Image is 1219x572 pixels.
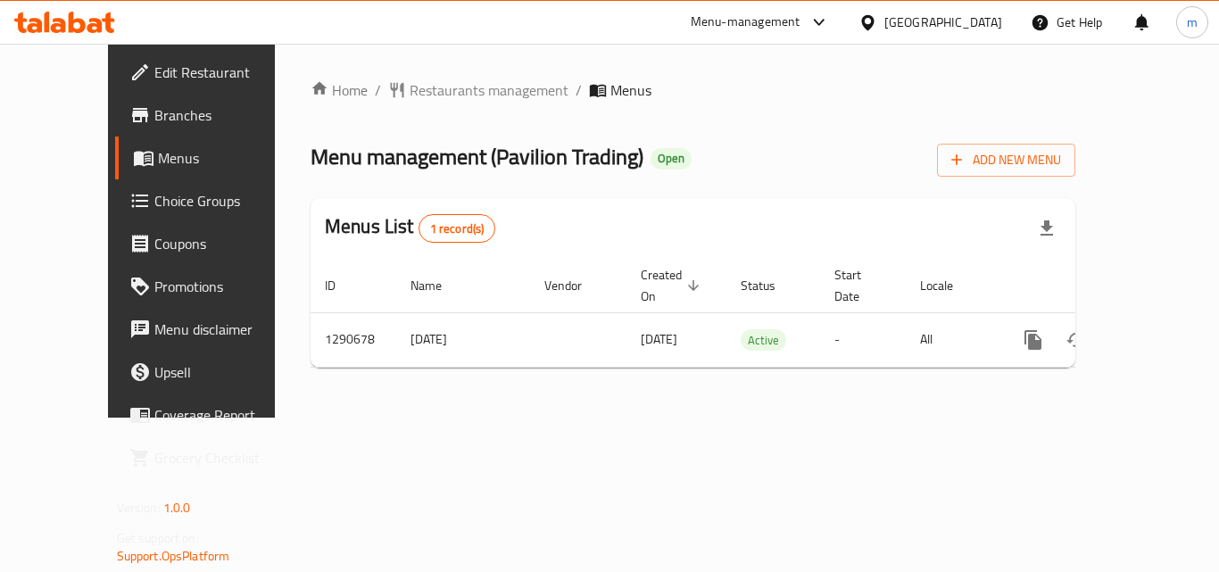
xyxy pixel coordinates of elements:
a: Edit Restaurant [115,51,311,94]
span: Restaurants management [410,79,568,101]
div: Total records count [419,214,496,243]
span: Upsell [154,361,297,383]
span: Active [741,330,786,351]
span: Menus [158,147,297,169]
td: - [820,312,906,367]
div: Active [741,329,786,351]
span: Grocery Checklist [154,447,297,468]
th: Actions [998,259,1198,313]
a: Coupons [115,222,311,265]
span: Start Date [834,264,884,307]
span: Menu disclaimer [154,319,297,340]
a: Restaurants management [388,79,568,101]
div: Menu-management [691,12,800,33]
span: Edit Restaurant [154,62,297,83]
span: Coupons [154,233,297,254]
table: enhanced table [311,259,1198,368]
span: Created On [641,264,705,307]
span: m [1187,12,1198,32]
a: Home [311,79,368,101]
div: Export file [1025,207,1068,250]
span: Locale [920,275,976,296]
span: [DATE] [641,327,677,351]
a: Menus [115,137,311,179]
span: Branches [154,104,297,126]
a: Promotions [115,265,311,308]
span: Promotions [154,276,297,297]
a: Coverage Report [115,394,311,436]
h2: Menus List [325,213,495,243]
a: Menu disclaimer [115,308,311,351]
a: Upsell [115,351,311,394]
span: Coverage Report [154,404,297,426]
span: Menus [610,79,651,101]
nav: breadcrumb [311,79,1075,101]
span: Menu management ( Pavilion Trading ) [311,137,643,177]
span: Get support on: [117,526,199,550]
a: Grocery Checklist [115,436,311,479]
li: / [576,79,582,101]
a: Choice Groups [115,179,311,222]
span: Version: [117,496,161,519]
li: / [375,79,381,101]
td: All [906,312,998,367]
div: [GEOGRAPHIC_DATA] [884,12,1002,32]
span: 1.0.0 [163,496,191,519]
span: ID [325,275,359,296]
div: Open [651,148,692,170]
a: Support.OpsPlatform [117,544,230,568]
button: Change Status [1055,319,1098,361]
button: Add New Menu [937,144,1075,177]
span: Vendor [544,275,605,296]
span: Name [410,275,465,296]
td: 1290678 [311,312,396,367]
button: more [1012,319,1055,361]
span: Add New Menu [951,149,1061,171]
span: 1 record(s) [419,220,495,237]
td: [DATE] [396,312,530,367]
a: Branches [115,94,311,137]
span: Open [651,151,692,166]
span: Choice Groups [154,190,297,211]
span: Status [741,275,799,296]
